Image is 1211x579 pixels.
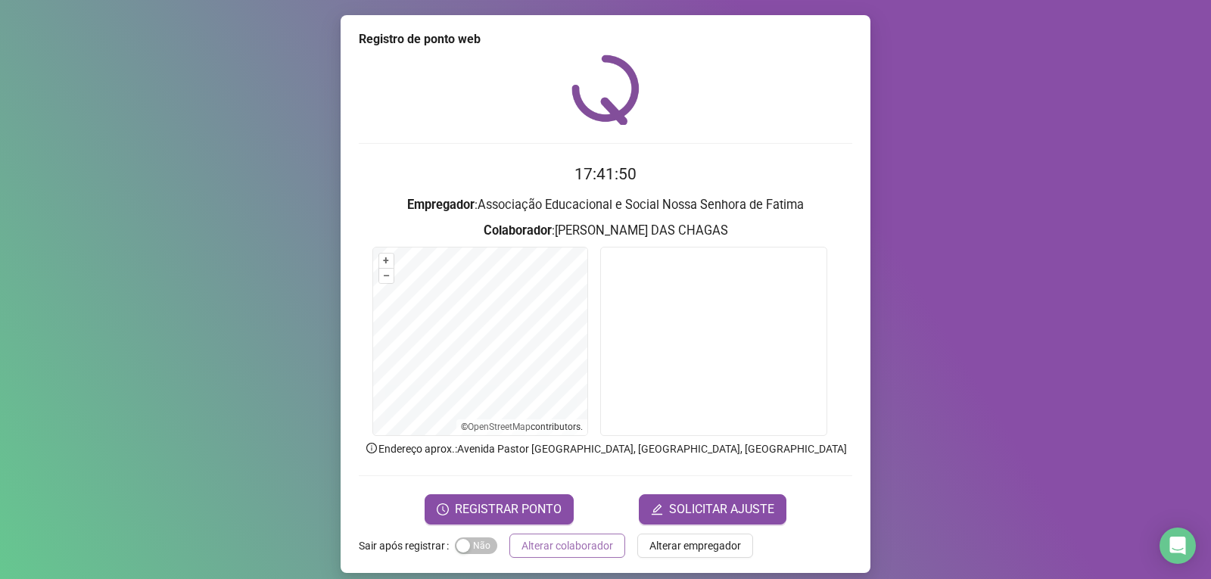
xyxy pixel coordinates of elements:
span: clock-circle [437,503,449,515]
div: Registro de ponto web [359,30,852,48]
h3: : [PERSON_NAME] DAS CHAGAS [359,221,852,241]
h3: : Associação Educacional e Social Nossa Senhora de Fatima [359,195,852,215]
strong: Empregador [407,198,475,212]
img: QRPoint [571,54,640,125]
span: info-circle [365,441,378,455]
span: Alterar colaborador [521,537,613,554]
span: Alterar empregador [649,537,741,554]
button: editSOLICITAR AJUSTE [639,494,786,525]
button: – [379,269,394,283]
button: REGISTRAR PONTO [425,494,574,525]
button: Alterar empregador [637,534,753,558]
p: Endereço aprox. : Avenida Pastor [GEOGRAPHIC_DATA], [GEOGRAPHIC_DATA], [GEOGRAPHIC_DATA] [359,440,852,457]
span: REGISTRAR PONTO [455,500,562,518]
div: Open Intercom Messenger [1160,528,1196,564]
a: OpenStreetMap [468,422,531,432]
strong: Colaborador [484,223,552,238]
li: © contributors. [461,422,583,432]
button: Alterar colaborador [509,534,625,558]
span: edit [651,503,663,515]
button: + [379,254,394,268]
time: 17:41:50 [574,165,637,183]
label: Sair após registrar [359,534,455,558]
span: SOLICITAR AJUSTE [669,500,774,518]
